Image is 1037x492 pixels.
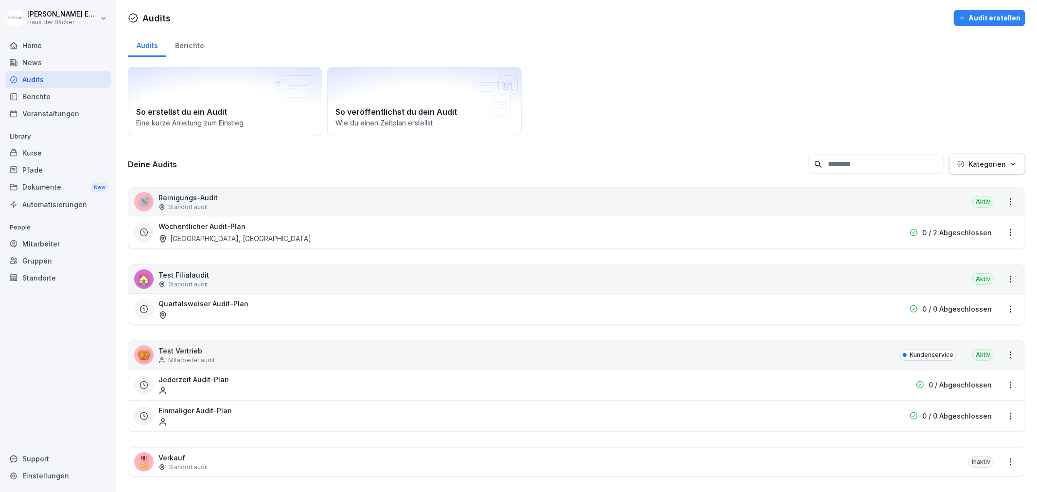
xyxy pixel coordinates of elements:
a: So veröffentlichst du dein AuditWie du einen Zeitplan erstellst [327,67,522,136]
p: Haus der Bäcker [27,19,98,26]
a: Gruppen [5,252,111,269]
div: 🚿 [134,192,154,211]
button: Audit erstellen [954,10,1025,26]
p: Test Filialaudit [158,270,209,280]
p: 0 / 0 Abgeschlossen [922,304,992,314]
h2: So veröffentlichst du dein Audit [335,106,513,118]
div: Inaktiv [968,456,994,468]
div: [GEOGRAPHIC_DATA], [GEOGRAPHIC_DATA] [158,233,311,244]
p: Standort audit [168,463,208,472]
p: Verkauf [158,453,208,463]
a: Audits [5,71,111,88]
p: 0 / Abgeschlossen [929,380,992,390]
div: New [91,182,108,193]
a: So erstellst du ein AuditEine kurze Anleitung zum Einstieg [128,67,322,136]
a: Audits [128,32,166,57]
h1: Audits [142,12,171,25]
a: News [5,54,111,71]
div: Aktiv [972,273,994,285]
div: 🏠 [134,269,154,289]
p: Wie du einen Zeitplan erstellst [335,118,513,128]
a: Kurse [5,144,111,161]
p: Test Vertrieb [158,346,215,356]
a: Berichte [5,88,111,105]
p: [PERSON_NAME] Ehlerding [27,10,98,18]
h3: Einmaliger Audit-Plan [158,405,232,416]
h2: So erstellst du ein Audit [136,106,314,118]
a: DokumenteNew [5,178,111,196]
a: Home [5,37,111,54]
p: 0 / 0 Abgeschlossen [922,411,992,421]
div: Dokumente [5,178,111,196]
h3: Jederzeit Audit-Plan [158,374,229,385]
p: People [5,220,111,235]
a: Einstellungen [5,467,111,484]
a: Mitarbeiter [5,235,111,252]
p: Reinigungs-Audit [158,193,218,203]
h3: Wöchentlicher Audit-Plan [158,221,246,231]
a: Automatisierungen [5,196,111,213]
p: Kategorien [968,159,1006,169]
p: Eine kurze Anleitung zum Einstieg [136,118,314,128]
p: Standort audit [168,203,208,211]
p: Mitarbeiter audit [168,356,215,365]
div: Audit erstellen [959,13,1020,23]
h3: Quartalsweiser Audit-Plan [158,299,248,309]
h3: Deine Audits [128,159,803,170]
div: Support [5,450,111,467]
a: Berichte [166,32,212,57]
a: Pfade [5,161,111,178]
div: 🎖️ [134,452,154,472]
div: Aktiv [972,349,994,361]
div: Aktiv [972,196,994,208]
p: Standort audit [168,280,208,289]
a: Veranstaltungen [5,105,111,122]
p: Kundenservice [910,351,953,359]
p: Library [5,129,111,144]
button: Kategorien [949,154,1025,175]
p: 0 / 2 Abgeschlossen [922,228,992,238]
div: 🥨 [134,345,154,365]
a: Standorte [5,269,111,286]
